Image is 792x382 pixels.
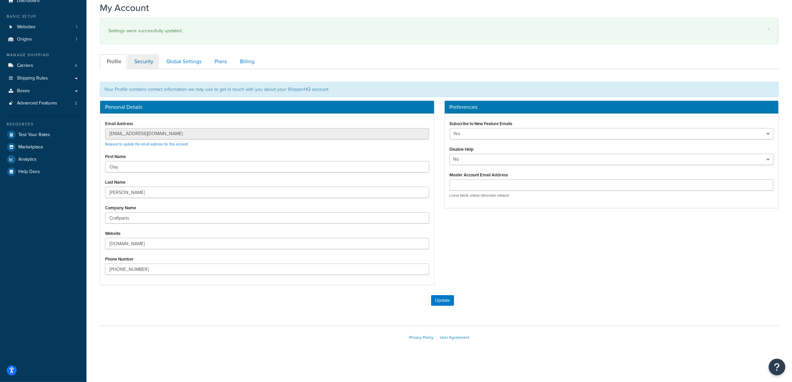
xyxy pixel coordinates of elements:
span: Origins [17,37,32,42]
a: Plans [208,54,232,69]
span: 1 [76,24,77,30]
h1: My Account [100,1,149,14]
div: Manage Shipping [5,52,81,58]
a: Origins 1 [5,33,81,46]
a: Security [127,54,159,69]
span: 1 [76,37,77,42]
a: Help Docs [5,166,81,178]
button: Update [431,295,454,306]
a: Websites 1 [5,21,81,33]
li: Carriers [5,60,81,72]
label: Subscribe to New Feature Emails [450,121,513,126]
a: Global Settings [159,54,207,69]
span: | [436,334,437,340]
label: Website [105,231,120,236]
a: Profile [100,54,127,69]
label: Master Account Email Address [450,172,508,177]
a: Privacy Policy [409,334,433,340]
span: 2 [75,100,77,106]
div: Basic Setup [5,14,81,19]
a: User Agreement [440,334,469,340]
span: Carriers [17,63,33,69]
a: Billing [233,54,260,69]
span: Advanced Features [17,100,57,106]
span: Test Your Rates [18,132,50,138]
span: Analytics [18,157,37,162]
label: Last Name [105,180,125,185]
a: × [767,26,770,32]
label: First Name [105,154,126,159]
a: Carriers 4 [5,60,81,72]
div: Your Profile contains contact information we may use to get in touch with you about your ShipperH... [100,82,779,97]
label: Email Address [105,121,133,126]
li: Websites [5,21,81,33]
a: Shipping Rules [5,72,81,85]
span: Boxes [17,88,30,94]
a: Advanced Features 2 [5,97,81,109]
a: Analytics [5,153,81,165]
span: Marketplace [18,144,43,150]
a: Marketplace [5,141,81,153]
h3: Preferences [450,104,774,110]
button: Open Resource Center [769,359,785,375]
div: Resources [5,121,81,127]
label: Phone Number [105,257,134,262]
span: Help Docs [18,169,40,175]
h3: Personal Details [105,104,429,110]
p: Leave blank unless otherwise advised [450,193,774,198]
span: 4 [75,63,77,69]
span: Websites [17,24,36,30]
li: Origins [5,33,81,46]
div: Settings were successfully updated. [108,26,770,36]
span: Shipping Rules [17,76,48,81]
a: Test Your Rates [5,129,81,141]
li: Advanced Features [5,97,81,109]
a: Request to update the email address for this account [105,141,188,147]
label: Disable Help [450,147,474,152]
label: Company Name [105,205,136,210]
a: Boxes [5,85,81,97]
